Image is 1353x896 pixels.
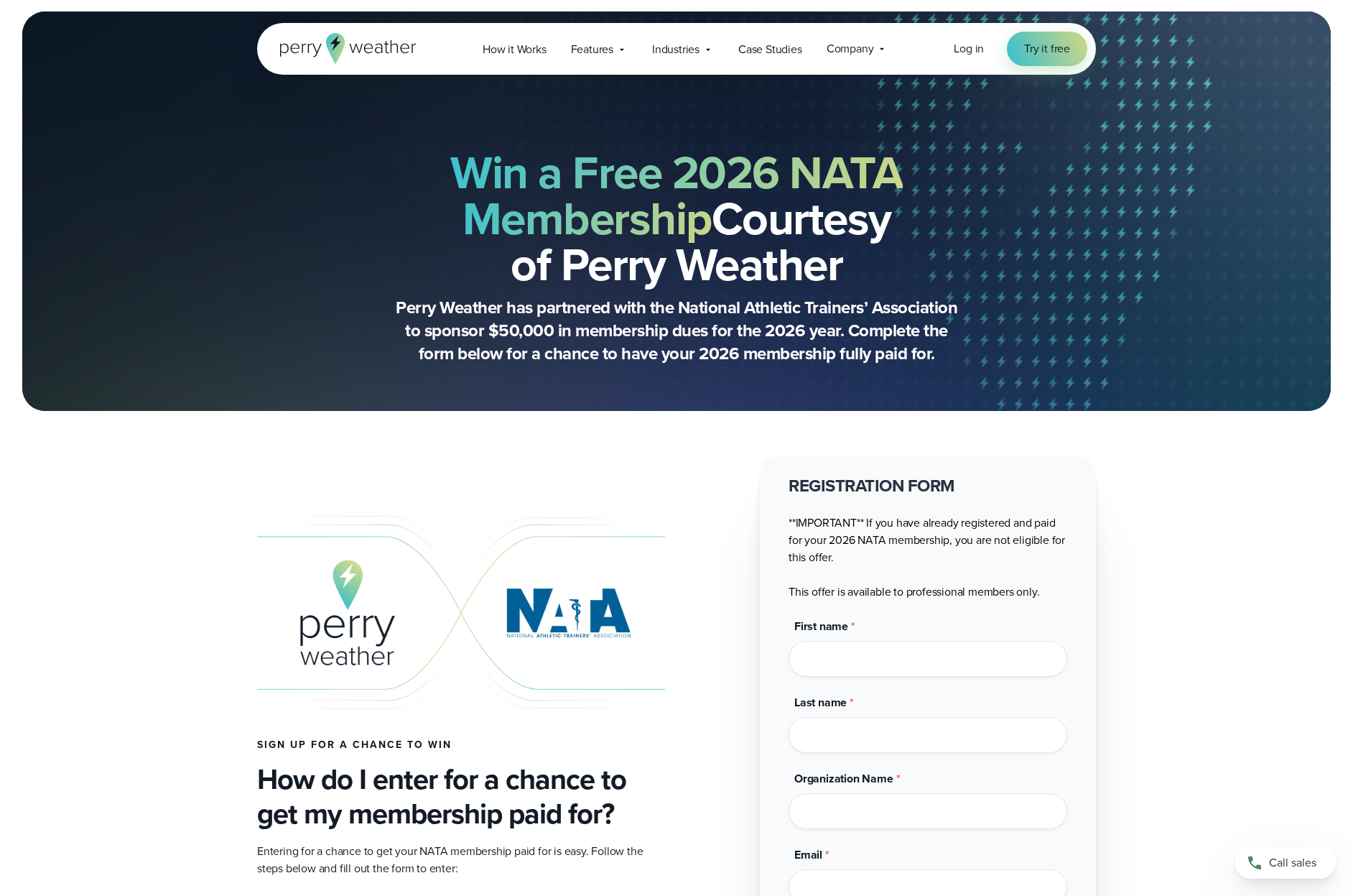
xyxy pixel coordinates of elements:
a: Log in [954,40,984,57]
h2: Courtesy of Perry Weather [329,149,1024,287]
span: Try it free [1024,40,1070,57]
span: Features [571,41,613,58]
a: Try it free [1007,32,1087,66]
h3: How do I enter for a chance to get my membership paid for? [257,762,665,831]
span: Call sales [1269,854,1316,872]
a: Call sales [1235,847,1336,879]
span: How it Works [483,41,547,58]
span: Last name [794,694,847,711]
h4: Sign up for a chance to win [257,739,665,751]
span: First name [794,618,848,634]
span: Organization Name [794,770,893,787]
a: Case Studies [726,34,814,64]
p: Entering for a chance to get your NATA membership paid for is easy. Follow the steps below and fi... [257,843,665,877]
span: Company [827,40,874,57]
span: Case Studies [738,41,802,58]
a: How it Works [470,34,559,64]
strong: REGISTRATION FORM [789,473,955,499]
span: Industries [652,41,699,58]
p: Perry Weather has partnered with the National Athletic Trainers’ Association to sponsor $50,000 i... [389,296,964,365]
strong: Win a Free 2026 NATA Membership [450,139,903,252]
span: Email [794,846,822,863]
div: **IMPORTANT** If you have already registered and paid for your 2026 NATA membership, you are not ... [789,474,1067,601]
